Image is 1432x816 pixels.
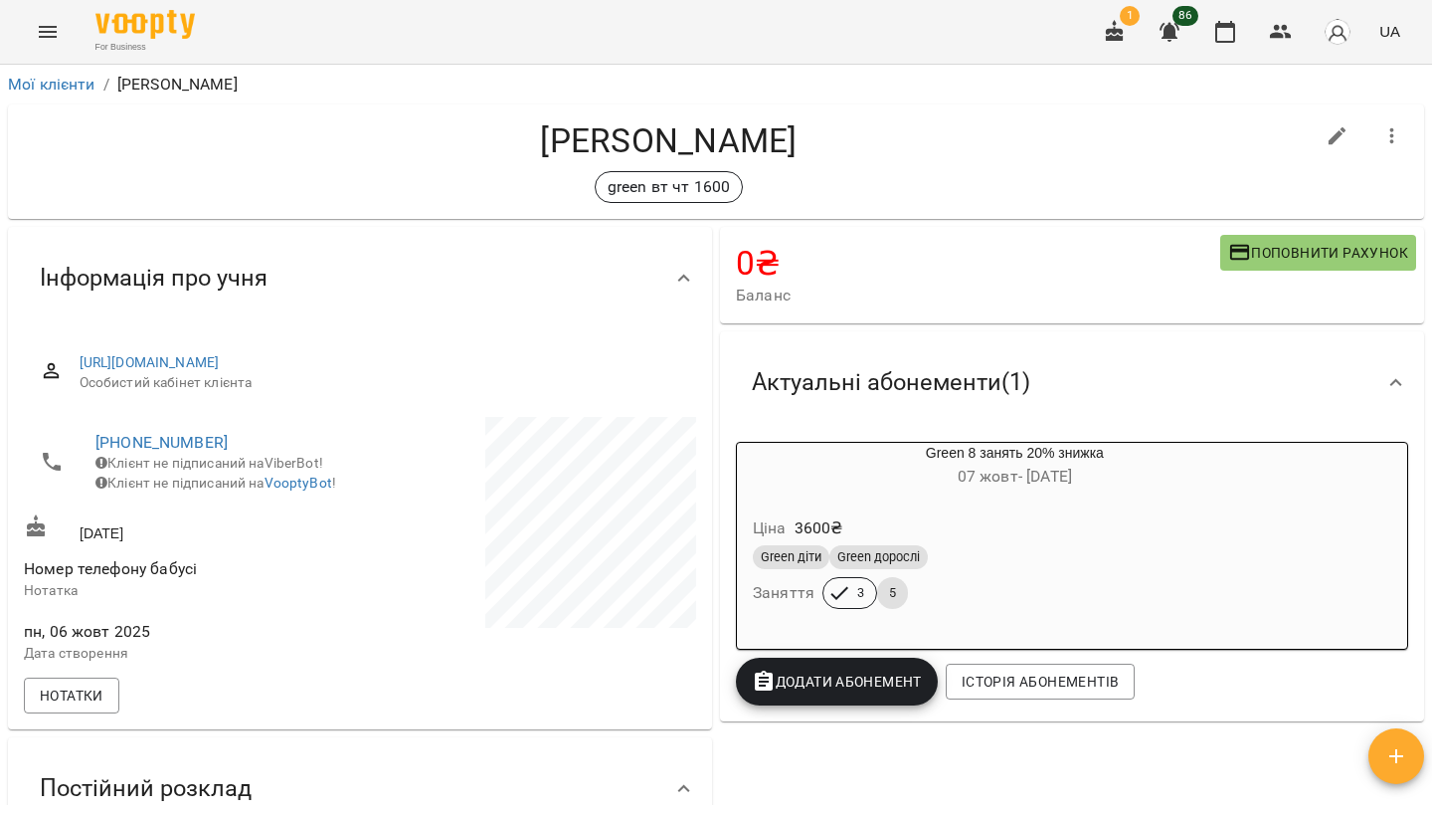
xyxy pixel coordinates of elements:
span: 86 [1172,6,1198,26]
span: Постійний розклад [40,773,252,804]
p: Нотатка [24,581,356,601]
div: Green 8 занять 20% знижка [737,443,1293,491]
span: Особистий кабінет клієнта [80,373,680,393]
span: Актуальні абонементи ( 1 ) [752,367,1030,398]
span: 1 [1120,6,1140,26]
img: Voopty Logo [95,10,195,39]
span: 5 [877,584,908,602]
h6: Ціна [753,514,787,542]
div: [DATE] [20,510,360,547]
span: Green діти [753,548,829,566]
span: Поповнити рахунок [1228,241,1408,265]
span: Інформація про учня [40,263,268,294]
button: UA [1371,13,1408,50]
span: Клієнт не підписаний на ViberBot! [95,455,323,471]
div: green вт чт 1600 [595,171,743,203]
button: Green 8 занять 20% знижка07 жовт- [DATE]Ціна3600₴Green дітиGreen доросліЗаняття35 [737,443,1293,633]
span: Клієнт не підписаний на ! [95,475,336,491]
li: / [103,73,109,97]
button: Поповнити рахунок [1220,235,1416,271]
a: [URL][DOMAIN_NAME] [80,354,220,370]
a: VooptyBot [265,475,332,491]
h4: 0 ₴ [736,243,1220,284]
button: Нотатки [24,678,119,714]
span: Додати Абонемент [752,670,922,694]
span: UA [1379,21,1400,42]
span: Історія абонементів [962,670,1119,694]
span: пн, 06 жовт 2025 [24,620,356,644]
img: avatar_s.png [1324,18,1351,46]
div: Інформація про учня [8,227,712,329]
a: Мої клієнти [8,75,95,94]
span: 07 жовт - [DATE] [958,467,1072,486]
a: [PHONE_NUMBER] [95,433,228,452]
span: Номер телефону бабусі [24,559,197,578]
span: For Business [95,41,195,54]
span: 3 [845,584,876,602]
span: Баланс [736,284,1220,307]
nav: breadcrumb [8,73,1424,97]
p: green вт чт 1600 [608,175,730,199]
span: Нотатки [40,684,103,708]
button: Menu [24,8,72,56]
h6: Заняття [753,579,814,607]
h4: [PERSON_NAME] [24,120,1314,161]
button: Додати Абонемент [736,658,938,706]
span: Green дорослі [829,548,928,566]
div: Актуальні абонементи(1) [720,331,1424,434]
p: Дата створення [24,644,356,664]
button: Історія абонементів [946,664,1135,700]
p: [PERSON_NAME] [117,73,238,97]
p: 3600 ₴ [795,516,843,540]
